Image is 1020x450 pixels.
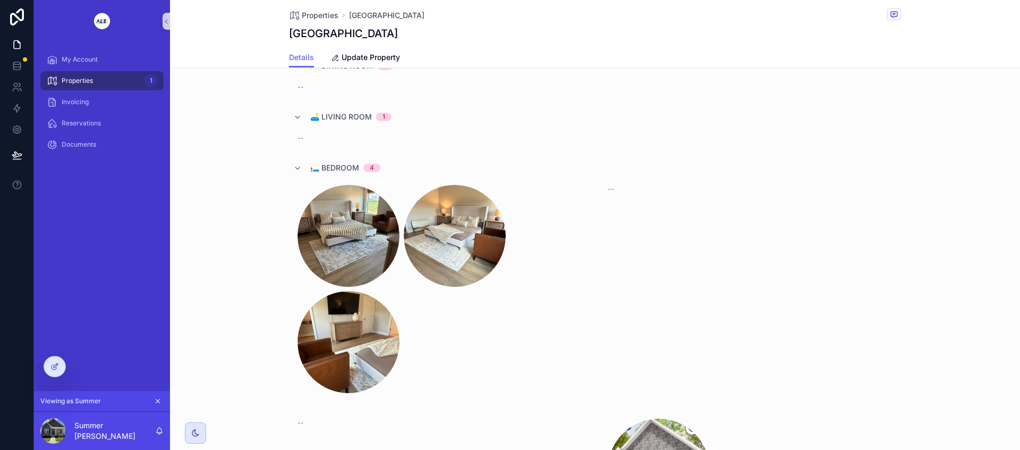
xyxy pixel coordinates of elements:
a: Properties1 [40,71,164,90]
span: Details [289,52,314,63]
h1: [GEOGRAPHIC_DATA] [289,26,398,41]
a: -- [599,176,901,402]
span: 🛏️ Bedroom [310,163,359,173]
a: Properties [289,10,338,21]
span: Properties [302,10,338,21]
a: Documents [40,135,164,154]
p: Summer [PERSON_NAME] [74,420,155,441]
span: Update Property [342,52,400,63]
span: -- [297,83,304,91]
span: Viewing as Summer [40,397,101,405]
a: Invoicing [40,92,164,112]
a: [GEOGRAPHIC_DATA] [349,10,424,21]
div: 4 [370,164,374,172]
span: Documents [62,140,96,149]
div: scrollable content [34,43,170,168]
a: -- [289,74,591,100]
a: Update Property [331,48,400,69]
span: Reservations [62,119,101,128]
span: 🛋️ Living Room [310,112,372,122]
div: 1 [144,74,157,87]
span: Invoicing [62,98,89,106]
span: My Account [62,55,98,64]
div: 1 [382,113,385,121]
a: My Account [40,50,164,69]
span: Properties [62,77,93,85]
span: -- [608,185,614,193]
img: App logo [86,13,118,30]
span: -- [297,134,304,142]
span: -- [297,419,304,427]
a: Details [289,48,314,68]
a: Reservations [40,114,164,133]
a: -- [289,125,591,151]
